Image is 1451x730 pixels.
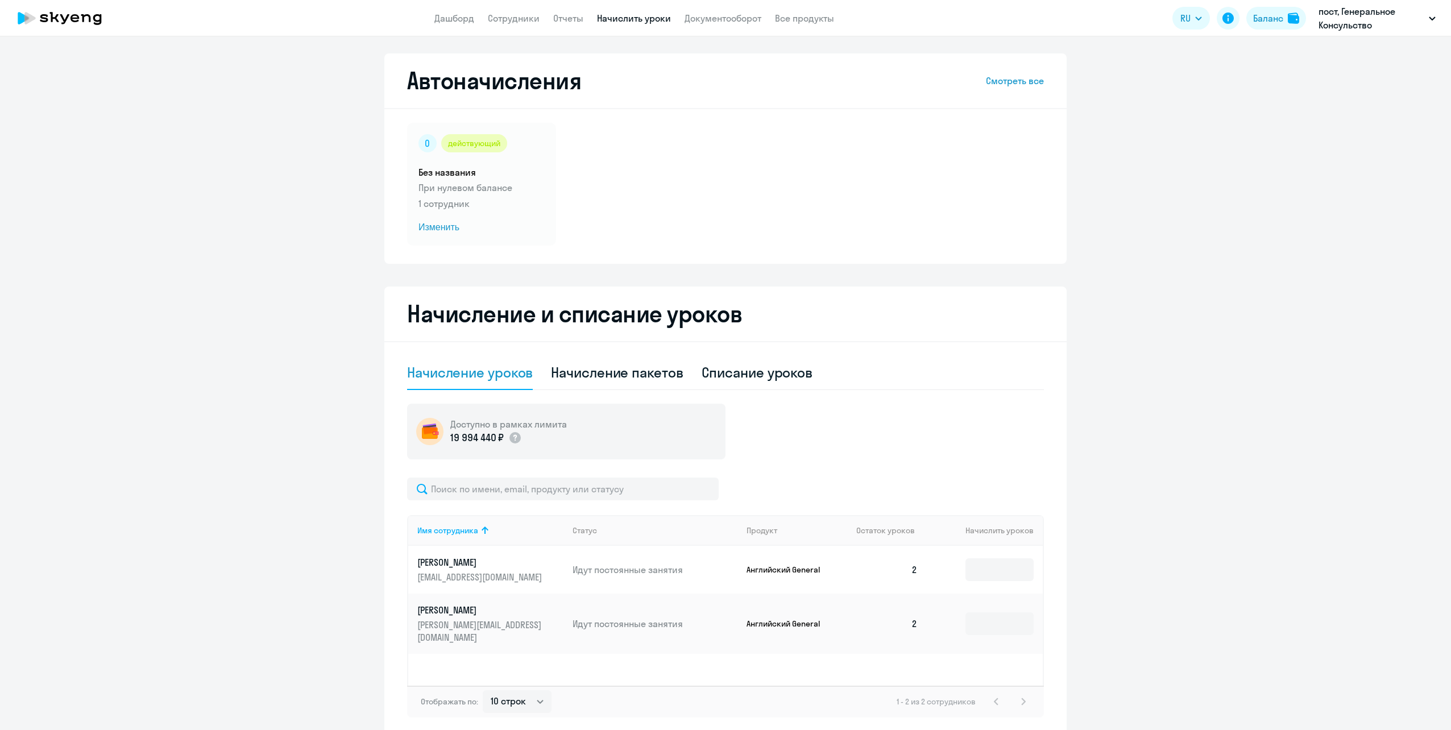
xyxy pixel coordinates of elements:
p: Английский General [747,565,832,575]
p: Идут постоянные занятия [573,563,737,576]
a: [PERSON_NAME][PERSON_NAME][EMAIL_ADDRESS][DOMAIN_NAME] [417,604,563,644]
p: [PERSON_NAME] [417,556,545,569]
div: Статус [573,525,597,536]
div: Продукт [747,525,777,536]
p: [EMAIL_ADDRESS][DOMAIN_NAME] [417,571,545,583]
h2: Начисление и списание уроков [407,300,1044,327]
button: RU [1172,7,1210,30]
span: Отображать по: [421,696,478,707]
div: Начисление уроков [407,363,533,381]
div: Имя сотрудника [417,525,478,536]
div: действующий [441,134,507,152]
div: Статус [573,525,737,536]
img: wallet-circle.png [416,418,443,445]
h2: Автоначисления [407,67,581,94]
td: 2 [847,546,927,594]
th: Начислить уроков [927,515,1043,546]
p: 19 994 440 ₽ [450,430,504,445]
button: пост, Генеральное Консульство Королевства Норвегия в г. [GEOGRAPHIC_DATA] [1313,5,1441,32]
a: Документооборот [685,13,761,24]
a: Начислить уроки [597,13,671,24]
a: Отчеты [553,13,583,24]
div: Имя сотрудника [417,525,563,536]
p: При нулевом балансе [418,181,545,194]
span: 1 - 2 из 2 сотрудников [897,696,976,707]
p: Английский General [747,619,832,629]
a: Дашборд [434,13,474,24]
div: Начисление пакетов [551,363,683,381]
a: [PERSON_NAME][EMAIL_ADDRESS][DOMAIN_NAME] [417,556,563,583]
div: Продукт [747,525,848,536]
input: Поиск по имени, email, продукту или статусу [407,478,719,500]
div: Баланс [1253,11,1283,25]
button: Балансbalance [1246,7,1306,30]
span: RU [1180,11,1191,25]
a: Все продукты [775,13,834,24]
p: 1 сотрудник [418,197,545,210]
div: Списание уроков [702,363,813,381]
h5: Без названия [418,166,545,179]
p: [PERSON_NAME][EMAIL_ADDRESS][DOMAIN_NAME] [417,619,545,644]
td: 2 [847,594,927,654]
h5: Доступно в рамках лимита [450,418,567,430]
img: balance [1288,13,1299,24]
a: Смотреть все [986,74,1044,88]
p: Идут постоянные занятия [573,617,737,630]
span: Остаток уроков [856,525,915,536]
p: пост, Генеральное Консульство Королевства Норвегия в г. [GEOGRAPHIC_DATA] [1319,5,1424,32]
div: Остаток уроков [856,525,927,536]
a: Сотрудники [488,13,540,24]
p: [PERSON_NAME] [417,604,545,616]
span: Изменить [418,221,545,234]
